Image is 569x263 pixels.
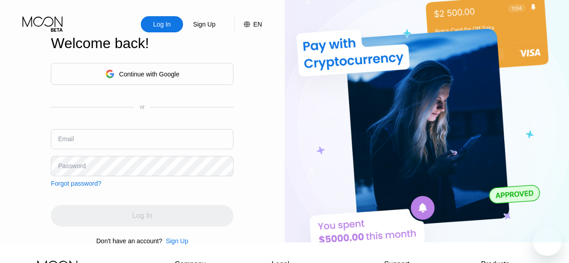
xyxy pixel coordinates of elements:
div: EN [234,16,262,32]
div: Forgot password? [51,180,101,187]
div: Sign Up [183,16,225,32]
div: Sign Up [166,237,188,245]
div: Log In [152,20,172,29]
div: Password [58,162,85,169]
div: Sign Up [162,237,188,245]
div: Sign Up [192,20,216,29]
div: or [140,104,145,110]
div: Welcome back! [51,35,233,52]
div: Email [58,135,74,143]
div: EN [253,21,262,28]
div: Log In [141,16,183,32]
div: Don't have an account? [96,237,162,245]
iframe: Button to launch messaging window [533,227,562,256]
div: Continue with Google [119,71,179,78]
div: Continue with Google [51,63,233,85]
